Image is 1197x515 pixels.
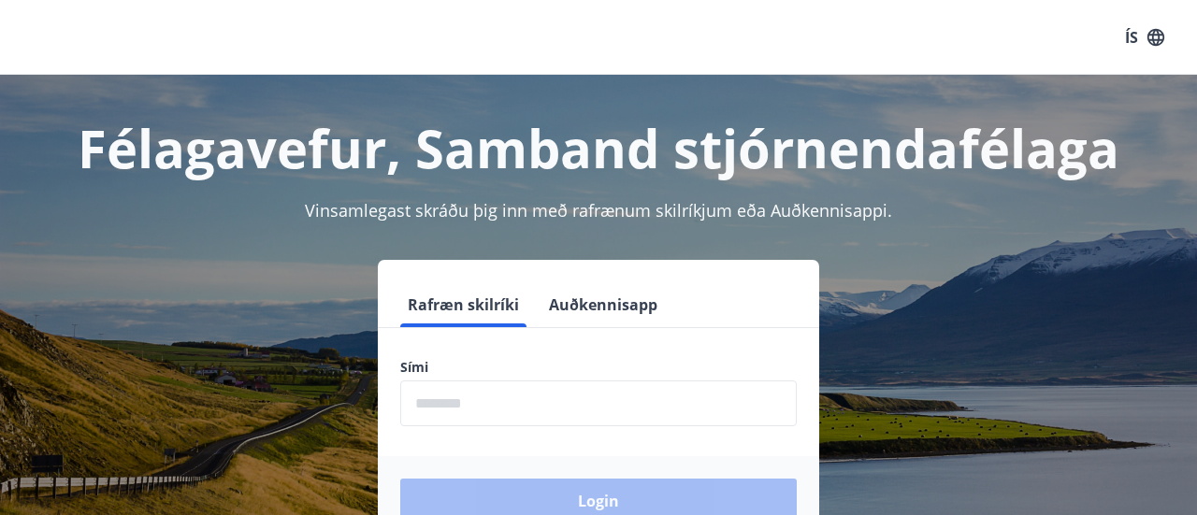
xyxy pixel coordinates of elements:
button: Auðkennisapp [541,282,665,327]
button: Rafræn skilríki [400,282,526,327]
span: Vinsamlegast skráðu þig inn með rafrænum skilríkjum eða Auðkennisappi. [305,199,892,222]
label: Sími [400,358,797,377]
button: ÍS [1115,21,1175,54]
h1: Félagavefur, Samband stjórnendafélaga [22,112,1175,183]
